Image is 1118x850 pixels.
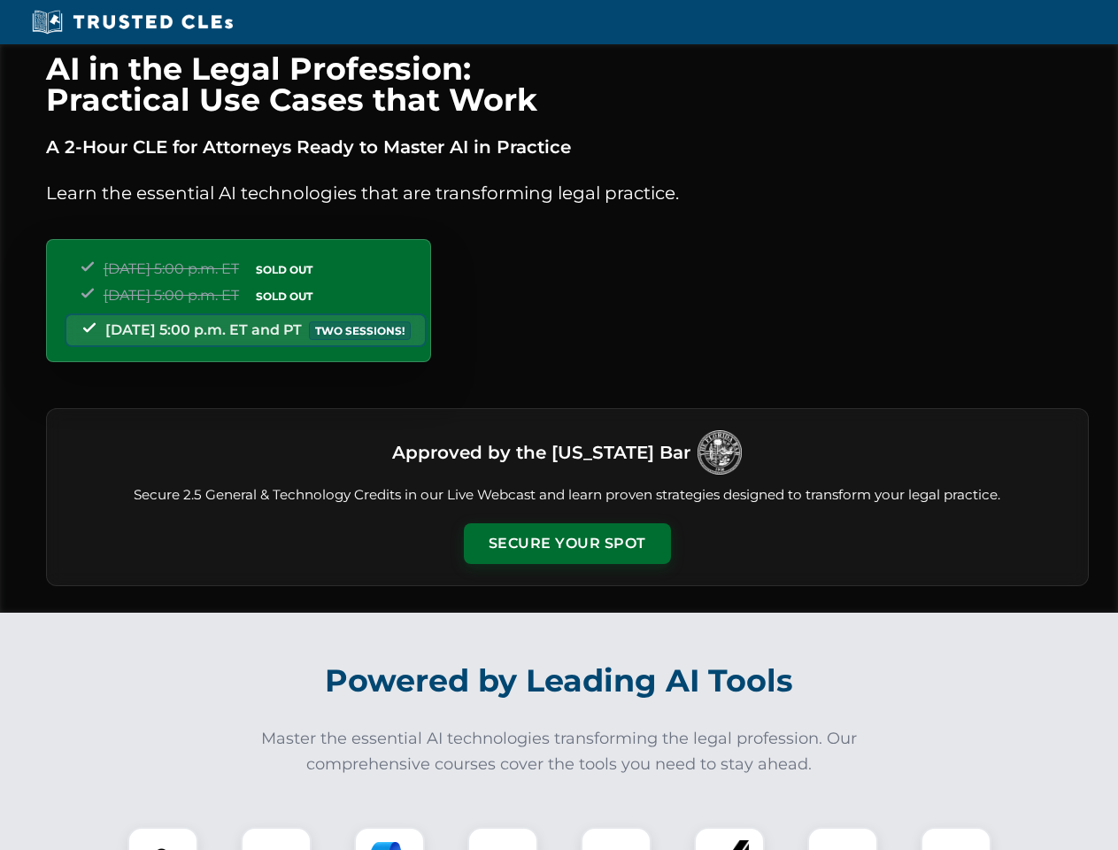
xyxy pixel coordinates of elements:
p: Secure 2.5 General & Technology Credits in our Live Webcast and learn proven strategies designed ... [68,485,1067,506]
p: Master the essential AI technologies transforming the legal profession. Our comprehensive courses... [250,726,869,777]
p: Learn the essential AI technologies that are transforming legal practice. [46,179,1089,207]
button: Secure Your Spot [464,523,671,564]
p: A 2-Hour CLE for Attorneys Ready to Master AI in Practice [46,133,1089,161]
h3: Approved by the [US_STATE] Bar [392,437,690,468]
h1: AI in the Legal Profession: Practical Use Cases that Work [46,53,1089,115]
span: SOLD OUT [250,287,319,305]
span: SOLD OUT [250,260,319,279]
span: [DATE] 5:00 p.m. ET [104,260,239,277]
img: Trusted CLEs [27,9,238,35]
span: [DATE] 5:00 p.m. ET [104,287,239,304]
h2: Powered by Leading AI Tools [69,650,1050,712]
img: Logo [698,430,742,475]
